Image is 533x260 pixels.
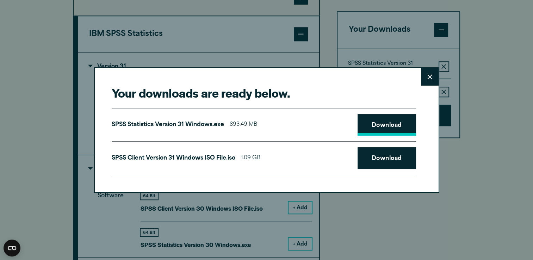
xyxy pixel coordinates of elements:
p: SPSS Client Version 31 Windows ISO File.iso [112,153,235,163]
span: 893.49 MB [230,120,257,130]
a: Download [358,114,416,136]
span: 1.09 GB [241,153,260,163]
h2: Your downloads are ready below. [112,85,416,101]
a: Download [358,147,416,169]
p: SPSS Statistics Version 31 Windows.exe [112,120,224,130]
button: Open CMP widget [4,240,20,256]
